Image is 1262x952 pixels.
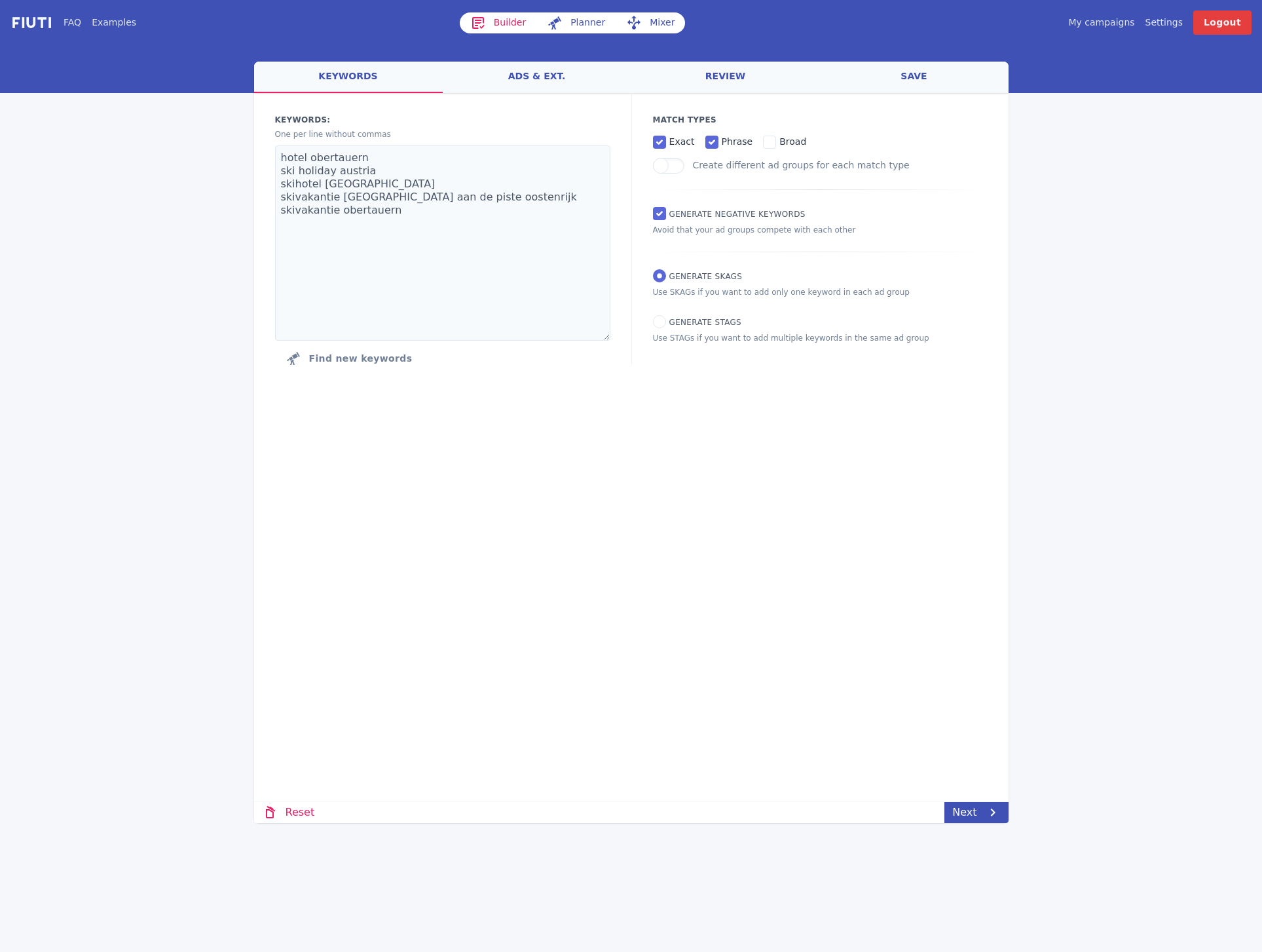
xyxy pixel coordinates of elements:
input: broad [763,136,776,149]
p: One per line without commas [275,128,610,140]
img: f731f27.png [10,15,53,30]
a: ads & ext. [443,62,631,93]
label: Keywords: [275,114,610,126]
input: Generate Negative keywords [653,207,666,220]
span: Generate Negative keywords [669,210,806,219]
span: broad [779,136,806,147]
a: Settings [1145,16,1183,29]
p: Use SKAGs if you want to add only one keyword in each ad group [653,286,988,298]
p: Match Types [653,114,988,126]
a: Reset [254,802,323,823]
span: phrase [722,136,753,147]
a: Mixer [616,12,685,33]
a: review [631,62,820,93]
input: Generate SKAGs [653,269,666,282]
p: Use STAGs if you want to add multiple keywords in the same ad group [653,332,988,344]
span: exact [669,136,695,147]
a: Builder [460,12,537,33]
input: phrase [705,136,718,149]
a: save [820,62,1009,93]
a: Planner [536,12,616,33]
a: keywords [254,62,443,93]
a: Examples [92,16,136,29]
button: Click to find new keywords related to those above [275,345,423,371]
a: Next [944,802,1008,823]
label: Create different ad groups for each match type [693,160,910,170]
a: FAQ [64,16,81,29]
input: Generate STAGs [653,315,666,328]
span: Generate STAGs [669,318,741,327]
a: Logout [1193,10,1252,35]
p: Avoid that your ad groups compete with each other [653,224,988,236]
a: My campaigns [1068,16,1134,29]
input: exact [653,136,666,149]
span: Generate SKAGs [669,272,743,281]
